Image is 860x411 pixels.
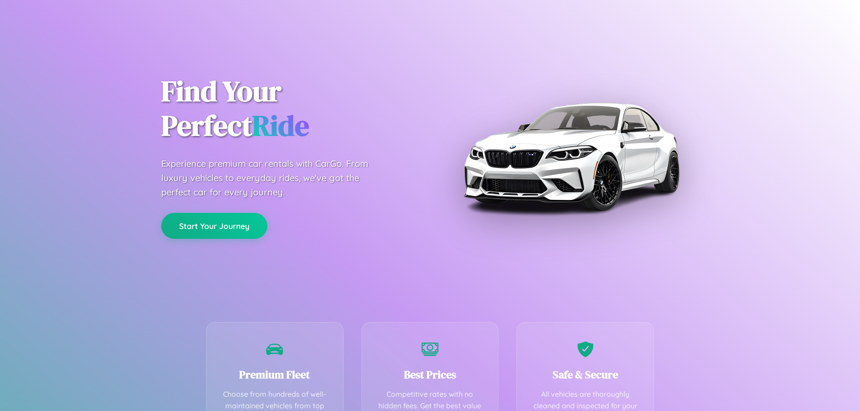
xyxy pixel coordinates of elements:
[161,74,417,143] h1: Find Your Perfect
[530,367,640,382] h3: Safe & Secure
[252,106,309,145] span: Ride
[375,367,485,382] h3: Best Prices
[459,45,683,268] img: Premium BMW car rental vehicle
[161,157,385,199] p: Experience premium car rentals with CarGo. From luxury vehicles to everyday rides, we've got the ...
[220,367,330,382] h3: Premium Fleet
[161,213,267,239] button: Start Your Journey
